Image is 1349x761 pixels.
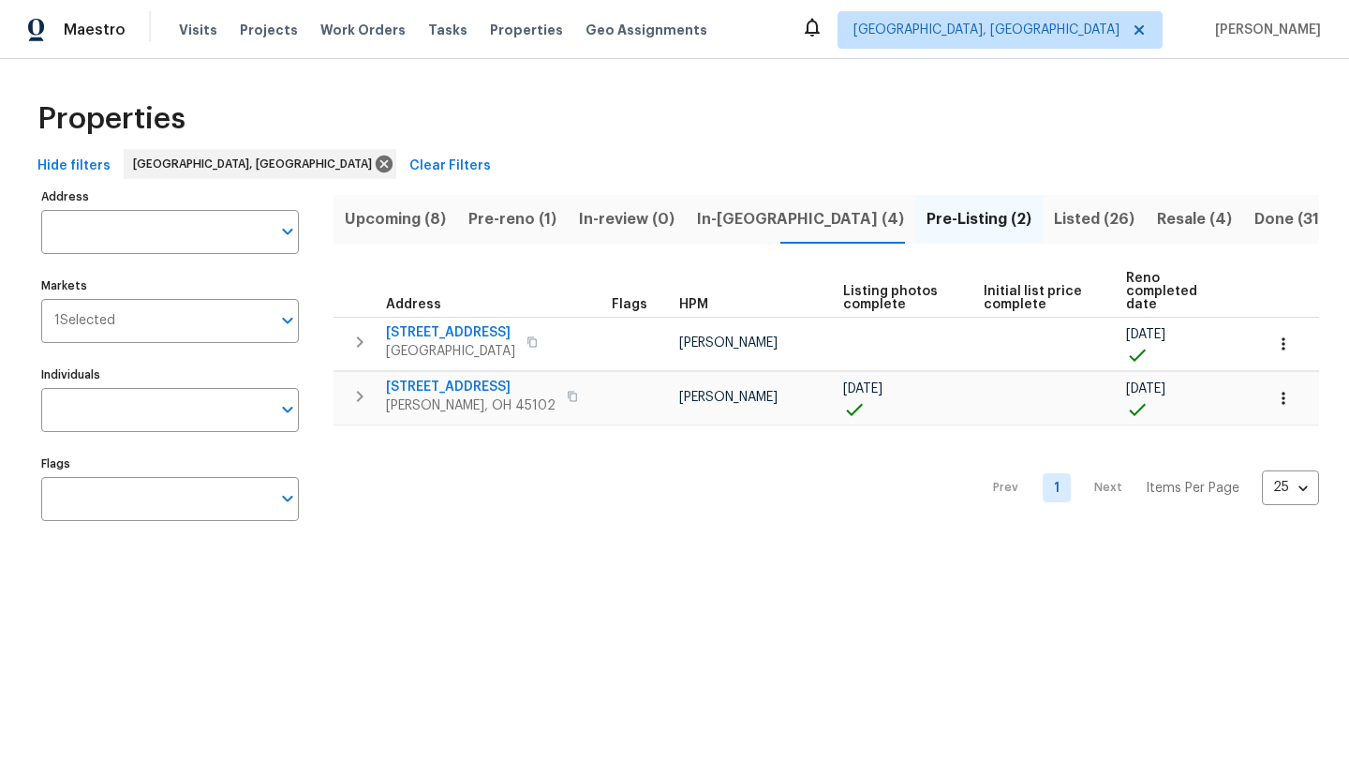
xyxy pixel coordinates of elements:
[274,396,301,423] button: Open
[386,323,515,342] span: [STREET_ADDRESS]
[320,21,406,39] span: Work Orders
[579,206,674,232] span: In-review (0)
[1157,206,1232,232] span: Resale (4)
[612,298,647,311] span: Flags
[386,298,441,311] span: Address
[386,342,515,361] span: [GEOGRAPHIC_DATA]
[1146,479,1239,498] p: Items Per Page
[274,307,301,334] button: Open
[345,206,446,232] span: Upcoming (8)
[274,485,301,512] button: Open
[386,378,556,396] span: [STREET_ADDRESS]
[843,285,952,311] span: Listing photos complete
[697,206,904,232] span: In-[GEOGRAPHIC_DATA] (4)
[41,191,299,202] label: Address
[1208,21,1321,39] span: [PERSON_NAME]
[1254,206,1334,232] span: Done (315)
[386,396,556,415] span: [PERSON_NAME], OH 45102
[853,21,1119,39] span: [GEOGRAPHIC_DATA], [GEOGRAPHIC_DATA]
[927,206,1031,232] span: Pre-Listing (2)
[1043,473,1071,502] a: Goto page 1
[1126,382,1165,395] span: [DATE]
[54,313,115,329] span: 1 Selected
[402,149,498,184] button: Clear Filters
[679,298,708,311] span: HPM
[274,218,301,245] button: Open
[1054,206,1134,232] span: Listed (26)
[679,336,778,350] span: [PERSON_NAME]
[179,21,217,39] span: Visits
[1262,463,1319,512] div: 25
[41,280,299,291] label: Markets
[41,369,299,380] label: Individuals
[37,110,185,128] span: Properties
[843,382,882,395] span: [DATE]
[490,21,563,39] span: Properties
[41,458,299,470] label: Flags
[679,391,778,404] span: [PERSON_NAME]
[1126,328,1165,341] span: [DATE]
[64,21,126,39] span: Maestro
[409,155,491,178] span: Clear Filters
[124,149,396,179] div: [GEOGRAPHIC_DATA], [GEOGRAPHIC_DATA]
[1126,272,1231,311] span: Reno completed date
[975,437,1319,540] nav: Pagination Navigation
[984,285,1094,311] span: Initial list price complete
[240,21,298,39] span: Projects
[37,155,111,178] span: Hide filters
[30,149,118,184] button: Hide filters
[133,155,379,173] span: [GEOGRAPHIC_DATA], [GEOGRAPHIC_DATA]
[586,21,707,39] span: Geo Assignments
[468,206,556,232] span: Pre-reno (1)
[428,23,467,37] span: Tasks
